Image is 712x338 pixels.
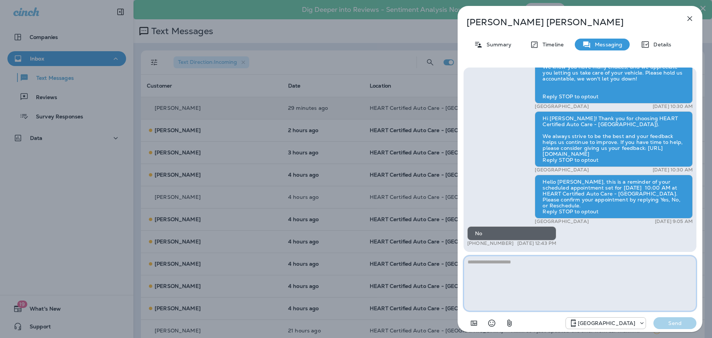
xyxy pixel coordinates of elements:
div: No [467,226,556,240]
p: [DATE] 9:05 AM [655,219,693,224]
button: Add in a premade template [467,316,481,331]
p: Details [650,42,671,47]
div: +1 (847) 262-3704 [566,319,646,328]
p: Timeline [539,42,564,47]
button: Select an emoji [484,316,499,331]
p: [PHONE_NUMBER] [467,240,514,246]
div: Hi [PERSON_NAME]! Thank you for choosing HEART Certified Auto Care - [GEOGRAPHIC_DATA]}. We alway... [535,111,693,167]
p: [PERSON_NAME] [PERSON_NAME] [467,17,669,27]
p: [GEOGRAPHIC_DATA] [535,104,589,109]
p: [GEOGRAPHIC_DATA] [578,320,635,326]
div: Hi [PERSON_NAME]! Thank you so much for choosing HEART Certified Auto Care - [GEOGRAPHIC_DATA]. W... [535,48,693,104]
p: [DATE] 10:30 AM [653,167,693,173]
p: [GEOGRAPHIC_DATA] [535,167,589,173]
p: [DATE] 10:30 AM [653,104,693,109]
p: [GEOGRAPHIC_DATA] [535,219,589,224]
p: [DATE] 12:43 PM [517,240,556,246]
p: Messaging [591,42,622,47]
p: Summary [483,42,511,47]
div: Hello [PERSON_NAME], this is a reminder of your scheduled appointment set for [DATE] 10:00 AM at ... [535,175,693,219]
